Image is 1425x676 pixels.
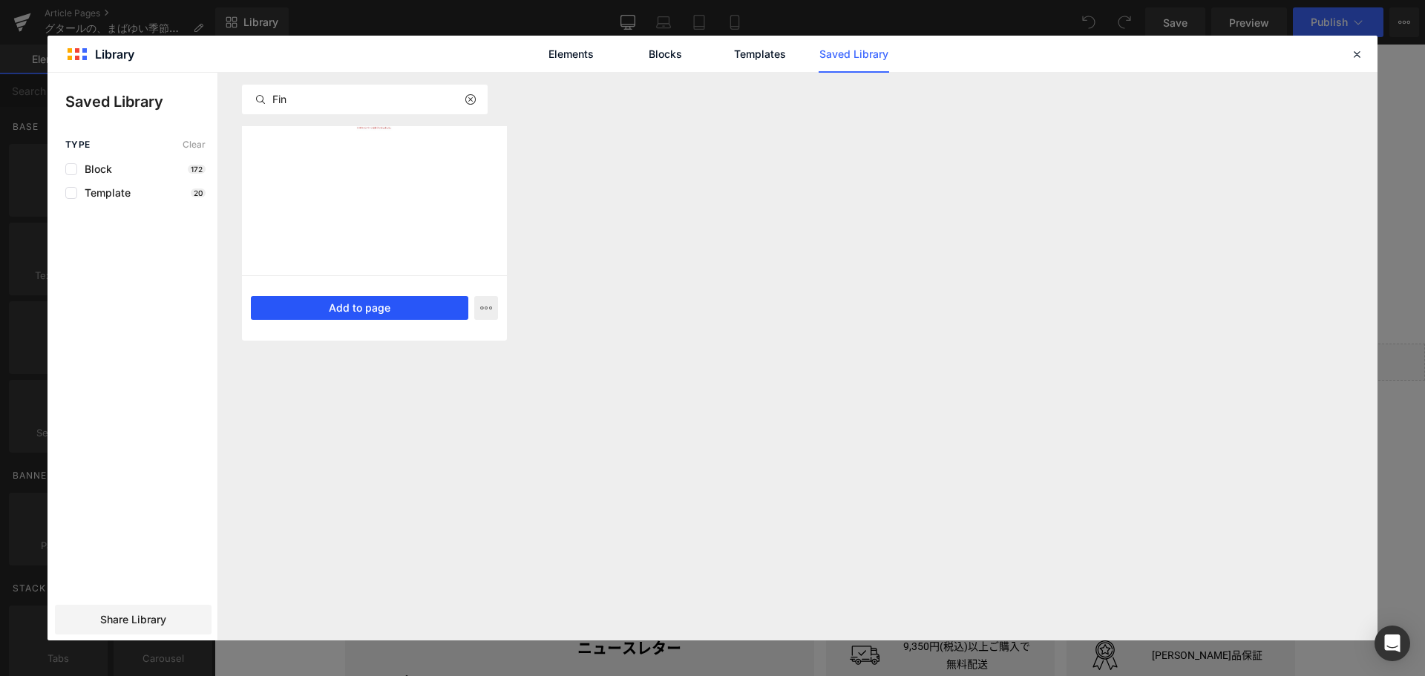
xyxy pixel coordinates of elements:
div: Open Intercom Messenger [1375,626,1410,661]
a: Elements [536,36,606,73]
h4: ニュースレター [254,591,576,617]
span: Share Library [100,612,166,627]
p: or Drag & Drop elements from left sidebar [184,487,1027,497]
p: [PERSON_NAME]品保証 [929,602,1057,620]
img: Icon_Shipping.svg [635,596,665,626]
input: Search saved item by name [243,91,487,108]
a: ブランドページはこちら [246,266,594,292]
span: ブランドページはこちら [363,272,477,284]
p: 20 [191,188,206,197]
p: 新製品・限定情報を配信中!今すぐニュースレターに登録! [254,629,576,645]
a: お取扱い店舗はこちら [617,266,966,292]
span: 期間： [DATE]（水）～ 数量なくなり次第終了 [496,174,715,186]
span: Block [77,163,112,175]
a: Blocks [630,36,701,73]
p: 9,350円(税込)以上ご購入で無料配送 [689,593,816,629]
a: Explore Blocks [466,445,600,475]
a: Saved Library [819,36,889,73]
span: Clear [183,140,206,150]
a: キャンペーン対象製品はこちら [497,211,713,237]
a: Templates [724,36,795,73]
p: 172 [188,165,206,174]
span: お取扱い店舗はこちら [739,272,843,284]
p: Saved Library [65,91,217,113]
span: キャンペーン対象製品はこちら [533,217,678,229]
span: Type [65,140,91,150]
a: Add Single Section [612,445,745,475]
img: Icon_Quality.svg [876,596,905,626]
button: Add to page [251,296,468,320]
span: Template [77,187,131,199]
